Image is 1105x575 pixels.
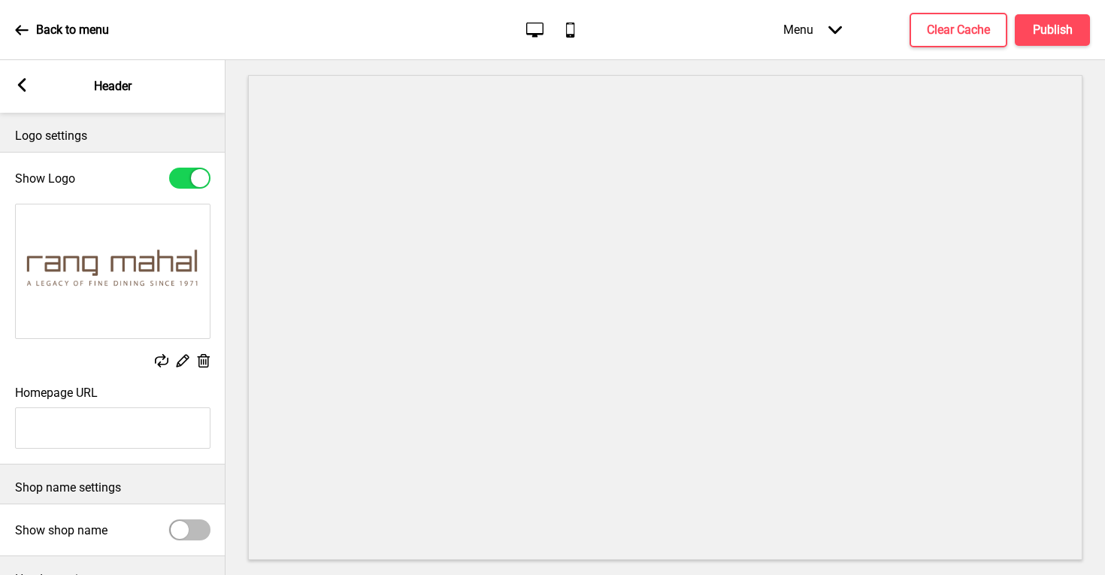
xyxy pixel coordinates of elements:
button: Clear Cache [910,13,1007,47]
img: Image [16,204,210,338]
label: Show shop name [15,523,107,537]
label: Homepage URL [15,386,98,400]
a: Back to menu [15,10,109,50]
p: Back to menu [36,22,109,38]
h4: Clear Cache [927,22,990,38]
p: Shop name settings [15,480,210,496]
p: Logo settings [15,128,210,144]
label: Show Logo [15,171,75,186]
p: Header [94,78,132,95]
h4: Publish [1033,22,1073,38]
div: Menu [768,8,857,52]
button: Publish [1015,14,1090,46]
